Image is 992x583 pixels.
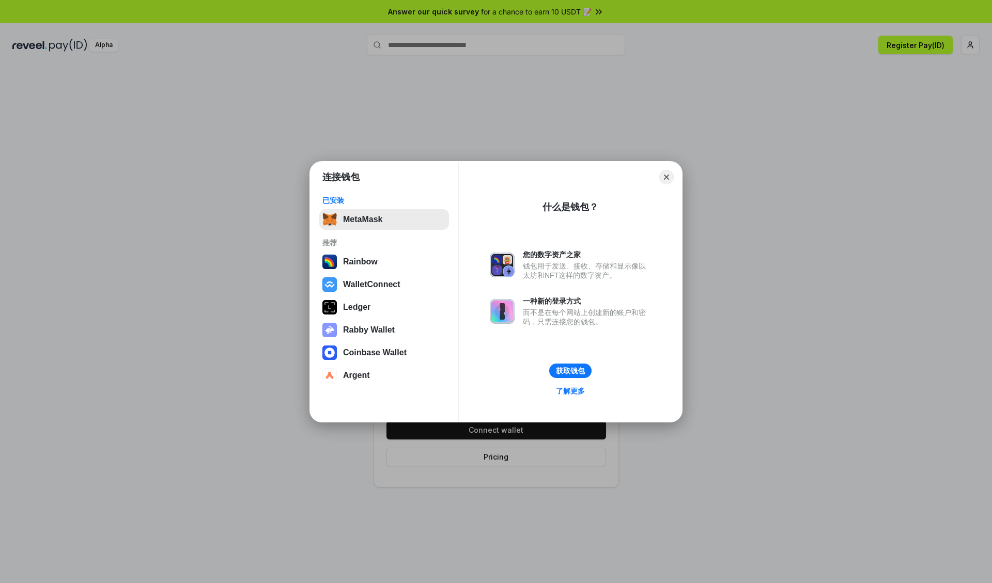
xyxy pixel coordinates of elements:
[319,342,449,363] button: Coinbase Wallet
[523,308,651,326] div: 而不是在每个网站上创建新的账户和密码，只需连接您的钱包。
[322,277,337,292] img: svg+xml,%3Csvg%20width%3D%2228%22%20height%3D%2228%22%20viewBox%3D%220%200%2028%2028%22%20fill%3D...
[523,296,651,306] div: 一种新的登录方式
[322,255,337,269] img: svg+xml,%3Csvg%20width%3D%22120%22%20height%3D%22120%22%20viewBox%3D%220%200%20120%20120%22%20fil...
[319,251,449,272] button: Rainbow
[556,386,585,396] div: 了解更多
[343,303,370,312] div: Ledger
[343,280,400,289] div: WalletConnect
[322,212,337,227] img: svg+xml,%3Csvg%20fill%3D%22none%22%20height%3D%2233%22%20viewBox%3D%220%200%2035%2033%22%20width%...
[319,297,449,318] button: Ledger
[343,215,382,224] div: MetaMask
[523,261,651,280] div: 钱包用于发送、接收、存储和显示像以太坊和NFT这样的数字资产。
[343,325,395,335] div: Rabby Wallet
[322,196,446,205] div: 已安装
[343,257,378,266] div: Rainbow
[659,170,674,184] button: Close
[322,300,337,314] img: svg+xml,%3Csvg%20xmlns%3D%22http%3A%2F%2Fwww.w3.org%2F2000%2Fsvg%22%20width%3D%2228%22%20height%3...
[319,209,449,230] button: MetaMask
[343,371,370,380] div: Argent
[319,274,449,295] button: WalletConnect
[556,366,585,375] div: 获取钱包
[490,299,515,324] img: svg+xml,%3Csvg%20xmlns%3D%22http%3A%2F%2Fwww.w3.org%2F2000%2Fsvg%22%20fill%3D%22none%22%20viewBox...
[542,201,598,213] div: 什么是钱包？
[322,238,446,247] div: 推荐
[322,368,337,383] img: svg+xml,%3Csvg%20width%3D%2228%22%20height%3D%2228%22%20viewBox%3D%220%200%2028%2028%22%20fill%3D...
[322,345,337,360] img: svg+xml,%3Csvg%20width%3D%2228%22%20height%3D%2228%22%20viewBox%3D%220%200%2028%2028%22%20fill%3D...
[490,253,515,277] img: svg+xml,%3Csvg%20xmlns%3D%22http%3A%2F%2Fwww.w3.org%2F2000%2Fsvg%22%20fill%3D%22none%22%20viewBox...
[523,250,651,259] div: 您的数字资产之家
[343,348,407,357] div: Coinbase Wallet
[322,323,337,337] img: svg+xml,%3Csvg%20xmlns%3D%22http%3A%2F%2Fwww.w3.org%2F2000%2Fsvg%22%20fill%3D%22none%22%20viewBox...
[319,365,449,386] button: Argent
[322,171,360,183] h1: 连接钱包
[549,364,592,378] button: 获取钱包
[319,320,449,340] button: Rabby Wallet
[550,384,591,398] a: 了解更多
